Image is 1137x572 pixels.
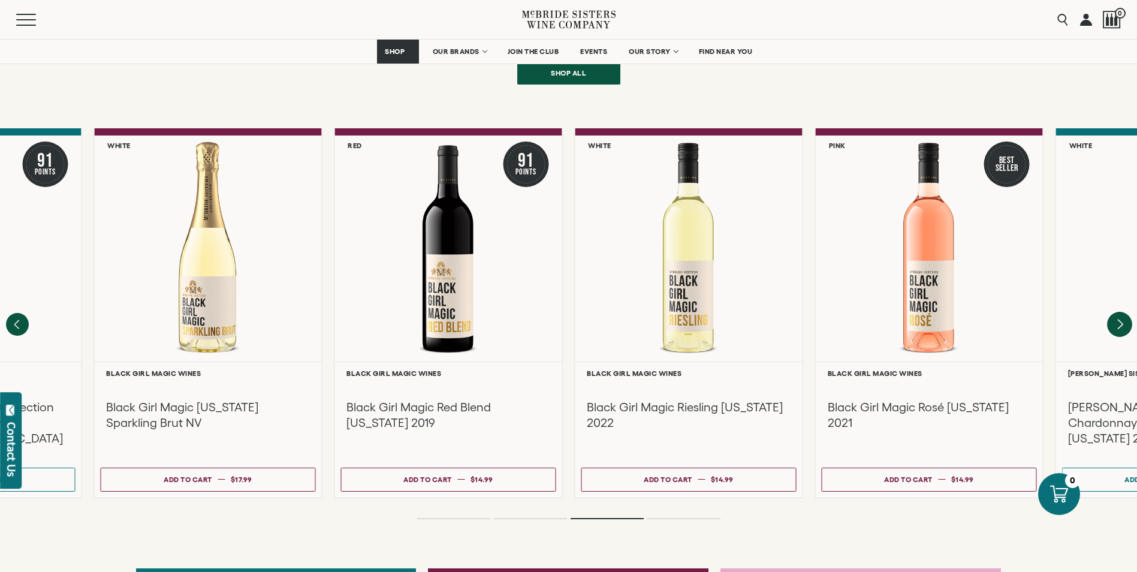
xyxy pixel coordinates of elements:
h3: Black Girl Magic Rosé [US_STATE] 2021 [828,399,1031,430]
a: White Black Girl Magic Riesling California Black Girl Magic Wines Black Girl Magic Riesling [US_S... [574,128,803,498]
h6: Pink [829,142,846,149]
a: OUR STORY [621,40,685,64]
a: SHOP [377,40,419,64]
a: Red 91 Points Black Girl Magic Red Blend Black Girl Magic Wines Black Girl Magic Red Blend [US_ST... [334,128,562,498]
h6: White [588,142,611,149]
li: Page dot 2 [494,518,567,519]
button: Next [1107,312,1132,338]
span: Shop all [530,61,607,85]
div: Add to cart [884,471,933,488]
h3: Black Girl Magic Riesling [US_STATE] 2022 [587,399,790,430]
span: 0 [1115,8,1126,19]
h6: White [1069,142,1093,149]
button: Add to cart $14.99 [822,468,1037,492]
li: Page dot 3 [571,518,644,519]
span: $14.99 [951,475,974,483]
h6: Black Girl Magic Wines [828,369,1031,377]
span: OUR BRANDS [433,47,479,56]
span: OUR STORY [629,47,671,56]
button: Add to cart $17.99 [100,468,315,492]
span: EVENTS [580,47,607,56]
h6: Black Girl Magic Wines [587,369,790,377]
h3: Black Girl Magic [US_STATE] Sparkling Brut NV [106,399,309,430]
div: Add to cart [644,471,692,488]
button: Add to cart $14.99 [340,468,556,492]
a: OUR BRANDS [425,40,494,64]
a: FIND NEAR YOU [691,40,761,64]
a: EVENTS [572,40,615,64]
h6: White [107,142,131,149]
h3: Black Girl Magic Red Blend [US_STATE] 2019 [346,399,550,430]
li: Page dot 1 [417,518,490,519]
span: $14.99 [711,475,734,483]
a: Shop all [517,61,620,85]
div: Contact Us [5,422,17,477]
button: Add to cart $14.99 [581,468,796,492]
button: Previous [6,313,29,336]
span: $14.99 [471,475,493,483]
h6: Red [348,142,362,149]
h6: Black Girl Magic Wines [106,369,309,377]
span: FIND NEAR YOU [699,47,753,56]
a: Pink Best Seller Black Girl Magic Rosé California Black Girl Magic Wines Black Girl Magic Rosé [U... [815,128,1043,498]
li: Page dot 4 [647,518,720,519]
span: JOIN THE CLUB [508,47,559,56]
div: Add to cart [403,471,452,488]
span: SHOP [385,47,405,56]
div: Add to cart [164,471,212,488]
a: White Black Girl Magic California Sparkling Brut Black Girl Magic Wines Black Girl Magic [US_STAT... [94,128,322,498]
button: Mobile Menu Trigger [16,14,59,26]
a: JOIN THE CLUB [500,40,567,64]
span: $17.99 [231,475,252,483]
div: 0 [1065,473,1080,488]
h6: Black Girl Magic Wines [346,369,550,377]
